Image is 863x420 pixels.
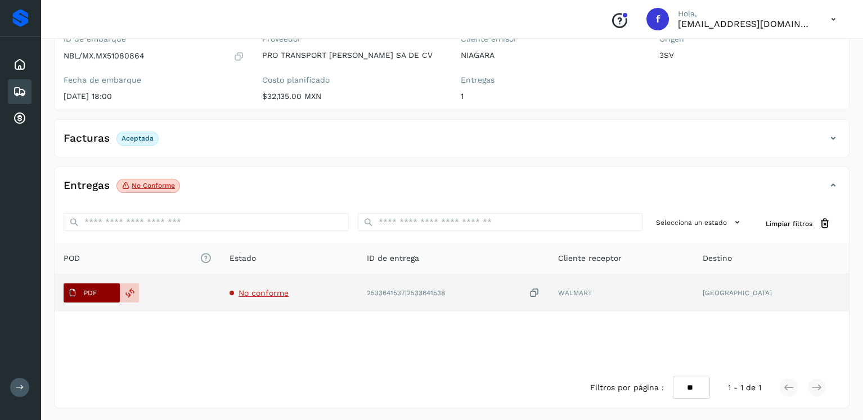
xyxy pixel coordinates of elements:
p: PRO TRANSPORT [PERSON_NAME] SA DE CV [262,51,443,60]
span: 1 - 1 de 1 [728,382,761,394]
p: No conforme [132,182,175,189]
p: NIAGARA [461,51,641,60]
label: Proveedor [262,34,443,44]
div: Inicio [8,52,32,77]
div: 2533641537|2533641538 [367,287,540,299]
p: $32,135.00 MXN [262,92,443,101]
p: PDF [84,289,97,297]
h4: Facturas [64,132,110,145]
span: No conforme [239,288,289,297]
span: POD [64,252,212,264]
span: Estado [230,252,256,264]
p: 1 [461,92,641,101]
span: Limpiar filtros [766,219,812,229]
div: Reemplazar POD [120,283,139,302]
p: Hola, [678,9,813,19]
div: Cuentas por cobrar [8,106,32,131]
div: EntregasNo conforme [55,176,849,204]
div: FacturasAceptada [55,129,849,157]
label: Origen [659,34,840,44]
button: PDF [64,283,120,302]
td: WALMART [549,274,694,311]
p: facturacion@protransport.com.mx [678,19,813,29]
label: ID de embarque [64,34,244,44]
td: [GEOGRAPHIC_DATA] [694,274,849,311]
button: Selecciona un estado [651,213,748,232]
label: Costo planificado [262,75,443,85]
label: Fecha de embarque [64,75,244,85]
label: Cliente emisor [461,34,641,44]
span: Cliente receptor [558,252,621,264]
p: NBL/MX.MX51080864 [64,51,145,61]
span: Filtros por página : [590,382,664,394]
p: Aceptada [122,134,154,142]
div: Embarques [8,79,32,104]
span: ID de entrega [367,252,419,264]
button: Limpiar filtros [757,213,840,234]
p: [DATE] 18:00 [64,92,244,101]
h4: Entregas [64,179,110,192]
label: Entregas [461,75,641,85]
p: 3SV [659,51,840,60]
span: Destino [703,252,732,264]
